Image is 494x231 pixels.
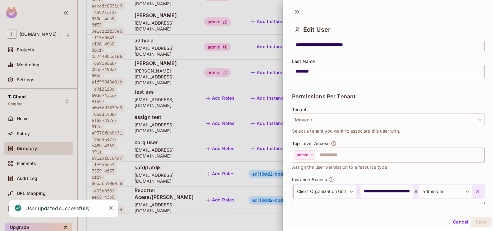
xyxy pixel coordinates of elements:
button: Open [481,154,483,155]
button: Close [106,203,116,213]
span: Edit User [303,26,331,33]
div: Client Organization Unit [293,185,356,198]
div: adminrole [419,185,472,198]
span: admin [297,153,308,158]
button: Cancel [451,217,471,227]
span: Select a tenant you want to associate this user with. [292,128,400,134]
div: User updated successfully [25,205,90,212]
span: Last Name [292,59,315,64]
button: Mavenir [292,113,485,126]
span: : [356,188,360,195]
span: # [413,188,419,195]
span: Tenant [292,107,306,112]
div: Add Instance Access [292,202,485,215]
button: Save [471,217,492,227]
span: Assign the user permission to a resource type [292,164,387,171]
span: Top Level Access [292,141,330,146]
div: admin [294,150,315,160]
span: Permissions Per Tenant [292,93,355,100]
span: Instance Access [292,177,327,182]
